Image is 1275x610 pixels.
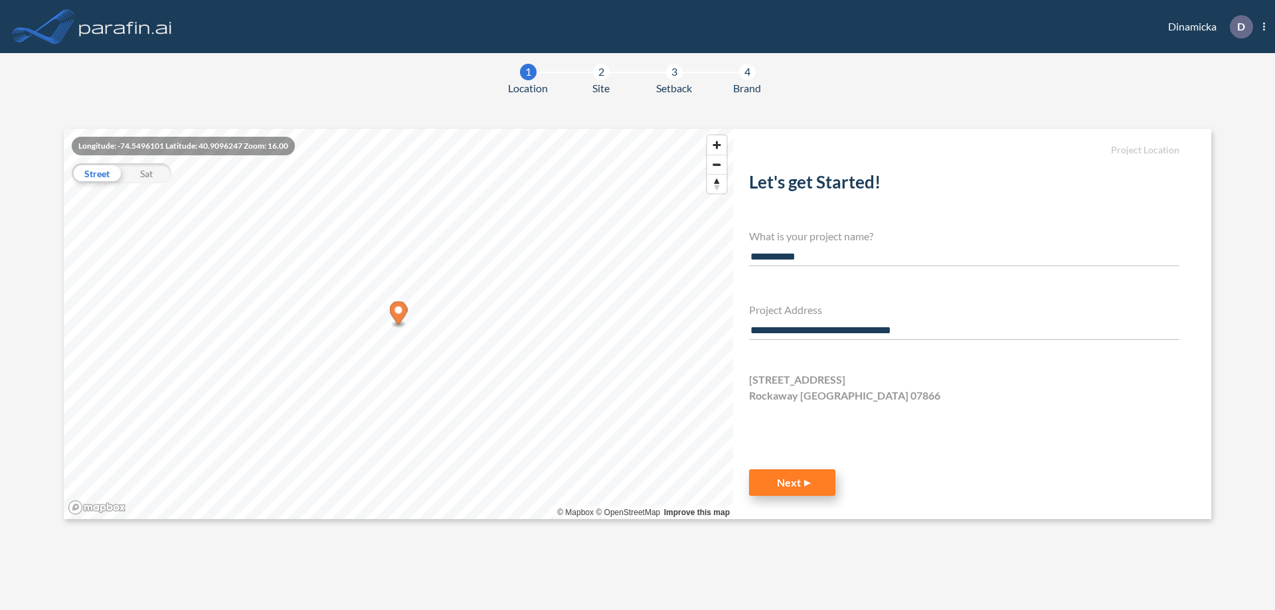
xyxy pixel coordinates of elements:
[390,301,408,329] div: Map marker
[508,80,548,96] span: Location
[664,508,730,517] a: Improve this map
[749,230,1179,242] h4: What is your project name?
[707,155,726,174] button: Zoom out
[749,388,940,404] span: Rockaway [GEOGRAPHIC_DATA] 07866
[593,64,610,80] div: 2
[596,508,660,517] a: OpenStreetMap
[76,13,175,40] img: logo
[557,508,594,517] a: Mapbox
[72,163,122,183] div: Street
[749,145,1179,156] h5: Project Location
[707,135,726,155] button: Zoom in
[749,469,835,496] button: Next
[1148,15,1265,38] div: Dinamicka
[64,129,733,519] canvas: Map
[656,80,692,96] span: Setback
[122,163,171,183] div: Sat
[666,64,683,80] div: 3
[1237,21,1245,33] p: D
[749,303,1179,316] h4: Project Address
[749,372,845,388] span: [STREET_ADDRESS]
[72,137,295,155] div: Longitude: -74.5496101 Latitude: 40.9096247 Zoom: 16.00
[707,175,726,193] span: Reset bearing to north
[68,500,126,515] a: Mapbox homepage
[739,64,756,80] div: 4
[733,80,761,96] span: Brand
[592,80,610,96] span: Site
[520,64,537,80] div: 1
[707,174,726,193] button: Reset bearing to north
[749,172,1179,198] h2: Let's get Started!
